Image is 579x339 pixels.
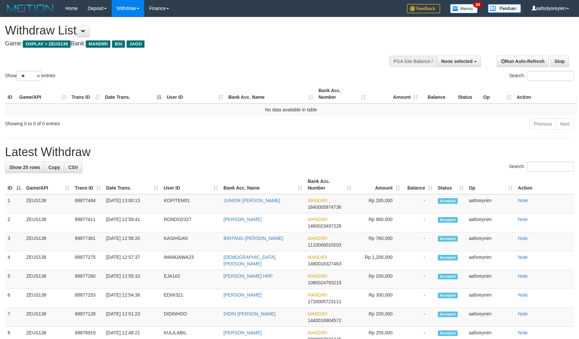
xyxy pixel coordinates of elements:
[72,175,103,194] th: Trans ID: activate to sort column ascending
[308,261,341,266] span: Copy 1480018327463 to clipboard
[103,213,161,232] td: [DATE] 12:59:41
[308,273,327,279] span: MANDIRI
[5,71,55,81] label: Show entries
[518,273,528,279] a: Note
[518,292,528,298] a: Note
[308,318,341,323] span: Copy 1440016904572 to clipboard
[223,311,275,316] a: DIDIN [PERSON_NAME]
[308,280,341,285] span: Copy 1080024793219 to clipboard
[403,194,435,213] td: -
[407,4,440,13] img: Feedback.jpg
[308,254,327,260] span: MANDIRI
[466,289,515,308] td: aafsreynim
[515,175,574,194] th: Action
[438,293,458,298] span: Accepted
[48,165,60,170] span: Copy
[354,213,403,232] td: Rp 900,000
[466,308,515,327] td: aafsreynim
[5,118,236,127] div: Showing 0 to 0 of 0 entries
[466,232,515,251] td: aafsreynim
[5,85,17,103] th: ID
[441,59,473,64] span: None selected
[316,85,368,103] th: Bank Acc. Number: activate to sort column ascending
[466,251,515,270] td: aafsreynim
[518,198,528,203] a: Note
[226,85,316,103] th: Bank Acc. Name: activate to sort column ascending
[64,162,82,173] a: CSV
[103,194,161,213] td: [DATE] 13:00:13
[466,213,515,232] td: aafsreynim
[509,162,574,172] label: Search:
[223,273,273,279] a: [PERSON_NAME] HRP
[308,198,327,203] span: MANDIRI
[103,289,161,308] td: [DATE] 12:54:38
[421,85,455,103] th: Balance
[161,175,221,194] th: User ID: activate to sort column ascending
[5,289,24,308] td: 6
[72,251,103,270] td: 88877275
[223,236,283,241] a: BINTANG [PERSON_NAME]
[72,232,103,251] td: 88877361
[403,175,435,194] th: Balance: activate to sort column ascending
[5,103,577,116] td: No data available in table
[17,71,41,81] select: Showentries
[72,194,103,213] td: 88877484
[86,40,110,48] span: MANDIRI
[5,308,24,327] td: 7
[403,251,435,270] td: -
[530,118,556,130] a: Previous
[23,40,71,48] span: OXPLAY > ZEUS138
[308,311,327,316] span: MANDIRI
[308,330,327,335] span: MANDIRI
[102,85,164,103] th: Date Trans.: activate to sort column descending
[103,270,161,289] td: [DATE] 12:55:10
[112,40,125,48] span: BSI
[44,162,64,173] a: Copy
[509,71,574,81] label: Search:
[438,217,458,223] span: Accepted
[403,232,435,251] td: -
[354,308,403,327] td: Rp 200,000
[466,270,515,289] td: aafsreynim
[466,194,515,213] td: aafsreynim
[403,289,435,308] td: -
[473,2,482,8] span: 34
[223,254,275,266] a: [DEMOGRAPHIC_DATA][PERSON_NAME]
[5,194,24,213] td: 1
[72,213,103,232] td: 88877411
[527,71,574,81] input: Search:
[72,289,103,308] td: 88877253
[161,232,221,251] td: KASIHGAN
[5,213,24,232] td: 2
[437,56,481,67] button: None selected
[223,217,261,222] a: [PERSON_NAME]
[354,270,403,289] td: Rp 200,000
[5,145,574,159] h1: Latest Withdraw
[24,194,72,213] td: ZEUS138
[72,308,103,327] td: 88877128
[518,236,528,241] a: Note
[103,175,161,194] th: Date Trans.: activate to sort column ascending
[103,232,161,251] td: [DATE] 12:58:20
[403,213,435,232] td: -
[161,251,221,270] td: IMAMJAWA23
[72,270,103,289] td: 88877260
[305,175,354,194] th: Bank Acc. Number: activate to sort column ascending
[438,274,458,279] span: Accepted
[308,242,341,248] span: Copy 1110000010203 to clipboard
[103,251,161,270] td: [DATE] 12:57:37
[518,311,528,316] a: Note
[5,251,24,270] td: 4
[455,85,481,103] th: Status
[161,194,221,213] td: KOPITEM01
[466,175,515,194] th: Op: activate to sort column ascending
[368,85,421,103] th: Amount: activate to sort column ascending
[24,213,72,232] td: ZEUS138
[354,289,403,308] td: Rp 300,000
[514,85,577,103] th: Action
[488,4,521,13] img: panduan.png
[161,270,221,289] td: EJA102
[127,40,145,48] span: JAGO
[5,175,24,194] th: ID: activate to sort column descending
[518,217,528,222] a: Note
